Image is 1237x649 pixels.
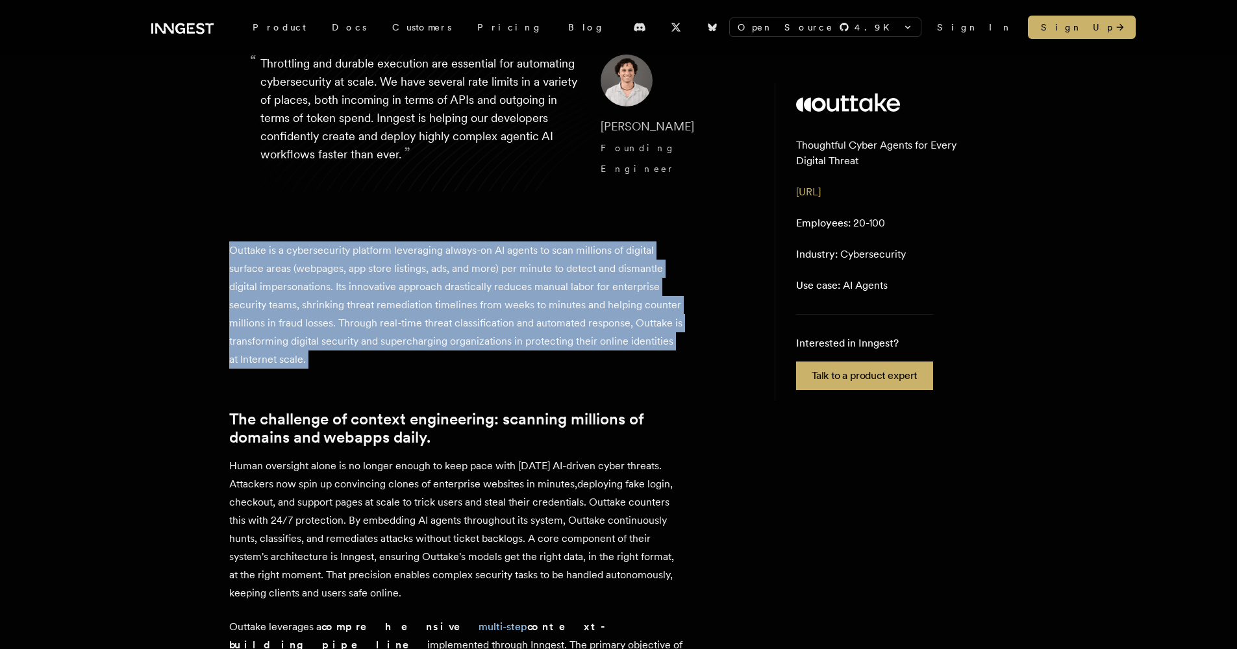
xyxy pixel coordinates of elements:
p: Thoughtful Cyber Agents for Every Digital Threat [796,138,988,169]
a: Talk to a product expert [796,361,933,390]
span: Industry: [796,248,838,260]
p: AI Agents [796,278,888,293]
p: 20-100 [796,215,885,231]
p: Throttling and durable execution are essential for automating cybersecurity at scale. We have sev... [260,55,580,179]
span: “ [250,57,256,65]
span: [PERSON_NAME] [601,119,694,133]
div: Product [240,16,319,39]
a: Discord [625,17,654,38]
a: Docs [319,16,379,39]
span: Open Source [738,21,834,34]
span: 4.9 K [855,21,897,34]
span: Employees: [796,217,851,229]
a: Sign In [937,21,1012,34]
span: Founding Engineer [601,143,676,174]
a: Customers [379,16,464,39]
a: Pricing [464,16,555,39]
a: The challenge of context engineering: scanning millions of domains and webapps daily. [229,410,684,447]
a: X [662,17,690,38]
p: Human oversight alone is no longer enough to keep pace with [DATE] AI-driven cyber threats. Attac... [229,457,684,602]
img: Outtake's logo [796,93,900,112]
span: Use case: [796,279,840,291]
span: ” [404,143,410,162]
a: multi-step [479,620,527,633]
p: Outtake is a cybersecurity platform leveraging always-on AI agents to scan millions of digital su... [229,241,684,369]
p: Cybersecurity [796,247,906,262]
img: Image of Diego Escobedo [601,55,653,106]
p: Interested in Inngest? [796,336,933,351]
a: Bluesky [698,17,727,38]
a: Sign Up [1028,16,1136,39]
a: Blog [555,16,618,39]
a: [URL] [796,186,821,198]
